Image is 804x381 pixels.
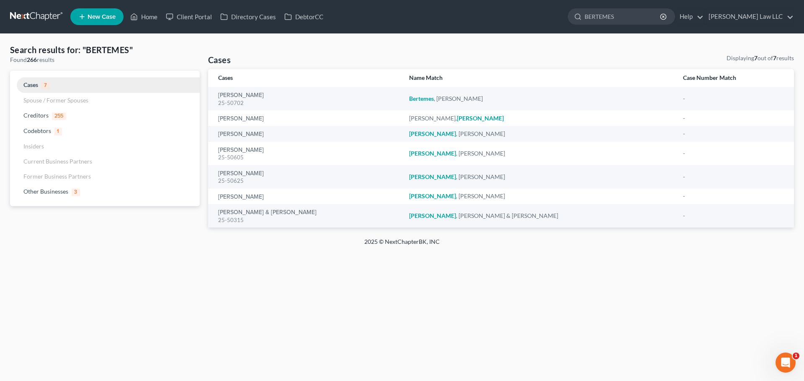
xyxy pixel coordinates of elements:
a: Insiders [10,139,200,154]
th: Name Match [402,69,676,87]
div: , [PERSON_NAME] [409,130,670,138]
em: [PERSON_NAME] [457,115,504,122]
span: 255 [52,113,66,120]
th: Cases [208,69,402,87]
a: [PERSON_NAME] [218,92,264,98]
div: 25-50315 [218,216,396,224]
div: - [683,130,784,138]
span: Former Business Partners [23,173,91,180]
div: 2025 © NextChapterBK, INC [163,238,641,253]
div: - [683,95,784,103]
span: Insiders [23,143,44,150]
a: Home [126,9,162,24]
div: Found results [10,56,200,64]
a: Former Business Partners [10,169,200,184]
div: 25-50605 [218,153,396,161]
div: , [PERSON_NAME] [409,95,670,103]
em: [PERSON_NAME] [409,130,456,137]
a: Help [675,9,703,24]
span: Codebtors [23,127,51,134]
a: Codebtors1 [10,123,200,139]
div: - [683,114,784,123]
span: Other Businesses [23,188,68,195]
em: [PERSON_NAME] [409,150,456,157]
strong: 7 [754,54,758,61]
em: Bertemes [409,95,434,102]
a: Cases7 [10,77,200,93]
div: 25-50625 [218,177,396,185]
a: [PERSON_NAME] Law LLC [704,9,794,24]
a: DebtorCC [280,9,327,24]
em: [PERSON_NAME] [409,212,456,219]
span: 1 [793,353,799,359]
a: [PERSON_NAME] [218,131,264,137]
span: 3 [72,189,80,196]
h4: Cases [208,54,231,66]
span: 1 [54,128,62,136]
div: , [PERSON_NAME] [409,192,670,200]
strong: 266 [27,56,37,63]
div: , [PERSON_NAME] [409,173,670,181]
div: 25-50702 [218,99,396,107]
span: Creditors [23,112,49,119]
div: - [683,212,784,220]
a: [PERSON_NAME] [218,171,264,176]
div: , [PERSON_NAME] & [PERSON_NAME] [409,212,670,220]
div: [PERSON_NAME], [409,114,670,123]
div: - [683,173,784,181]
div: Displaying out of results [727,54,794,62]
a: Other Businesses3 [10,184,200,199]
div: - [683,149,784,158]
a: [PERSON_NAME] [218,194,264,200]
span: Cases [23,81,38,88]
input: Search by name... [585,9,661,24]
span: 7 [41,82,50,89]
em: [PERSON_NAME] [409,173,456,180]
span: Current Business Partners [23,158,92,165]
div: - [683,192,784,200]
a: Creditors255 [10,108,200,123]
span: New Case [88,14,116,20]
a: Current Business Partners [10,154,200,169]
h4: Search results for: "BERTEMES" [10,44,200,56]
a: Spouse / Former Spouses [10,93,200,108]
a: Client Portal [162,9,216,24]
span: Spouse / Former Spouses [23,97,88,104]
em: [PERSON_NAME] [409,192,456,199]
th: Case Number Match [676,69,794,87]
a: [PERSON_NAME] [218,116,264,122]
strong: 7 [773,54,776,61]
a: [PERSON_NAME] & [PERSON_NAME] [218,210,317,215]
a: Directory Cases [216,9,280,24]
iframe: Intercom live chat [776,353,796,373]
a: [PERSON_NAME] [218,147,264,153]
div: , [PERSON_NAME] [409,149,670,158]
